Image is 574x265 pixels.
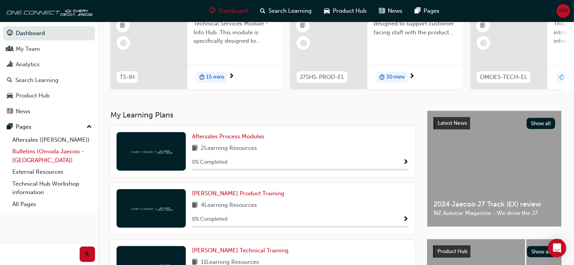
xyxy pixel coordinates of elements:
span: duration-icon [559,72,565,82]
span: book-icon [192,201,198,210]
span: [PERSON_NAME] Technical Training [192,247,289,254]
span: prev-icon [85,250,90,259]
a: Dashboard [3,26,95,40]
button: Show Progress [403,215,409,224]
span: Dashboard [219,7,248,15]
span: guage-icon [7,30,13,37]
span: learningRecordVerb_NONE-icon [120,40,127,47]
span: Search Learning [269,7,312,15]
span: news-icon [379,6,385,16]
a: news-iconNews [373,3,409,19]
img: oneconnect [130,205,172,212]
button: RM [557,4,570,18]
a: Bulletins (Omoda Jaecoo - [GEOGRAPHIC_DATA]) [9,146,95,166]
span: booktick-icon [120,21,126,31]
a: All Pages [9,198,95,210]
h3: My Learning Plans [110,111,415,119]
span: book-icon [192,144,198,153]
img: oneconnect [4,3,92,18]
span: Show Progress [403,216,409,223]
span: RM [559,7,568,15]
button: Show all [527,246,556,257]
a: News [3,104,95,119]
span: car-icon [324,6,330,16]
span: learningRecordVerb_NONE-icon [300,40,307,47]
span: pages-icon [7,124,13,131]
a: [PERSON_NAME] Product Training [192,189,287,198]
span: next-icon [229,73,234,80]
button: Show all [527,118,556,129]
span: booktick-icon [481,21,486,31]
a: search-iconSearch Learning [254,3,318,19]
span: people-icon [7,46,13,53]
a: Aftersales Process Modules [192,132,267,141]
div: Search Learning [15,76,58,85]
span: duration-icon [199,72,205,82]
div: Pages [16,122,32,131]
span: next-icon [409,73,415,80]
a: guage-iconDashboard [204,3,254,19]
span: 4 Learning Resources [201,201,257,210]
span: OMOE5-TECH-EL [480,73,527,82]
div: Analytics [16,60,40,69]
img: oneconnect [130,148,172,155]
a: Product HubShow all [433,245,556,258]
button: Pages [3,120,95,134]
span: Product Hub [333,7,367,15]
span: up-icon [87,122,92,132]
span: search-icon [7,77,12,84]
div: My Team [16,45,40,54]
div: Product Hub [16,91,50,100]
span: Technical Services Module - Info Hub. This module is specifically designed to address the require... [194,19,277,45]
span: News [388,7,402,15]
a: Product Hub [3,89,95,103]
a: pages-iconPages [409,3,446,19]
a: [PERSON_NAME] Technical Training [192,246,292,255]
span: [PERSON_NAME] Product Training [192,190,284,197]
span: guage-icon [210,6,215,16]
span: car-icon [7,92,13,99]
span: duration-icon [379,72,385,82]
span: learningRecordVerb_NONE-icon [480,40,487,47]
a: External Resources [9,166,95,178]
span: search-icon [260,6,265,16]
span: 0 % Completed [192,158,227,167]
a: My Team [3,42,95,56]
span: Show Progress [403,159,409,166]
a: Aftersales ([PERSON_NAME]) [9,134,95,146]
span: Product Hub [437,248,467,255]
span: J7SHS-PROD-EL [300,73,344,82]
span: 15 mins [206,73,224,82]
span: news-icon [7,108,13,115]
span: chart-icon [7,61,13,68]
a: Latest NewsShow all [434,117,555,129]
div: Open Intercom Messenger [548,239,566,257]
a: Latest NewsShow all2024 Jaecoo J7 Track (EX) reviewNZ Autocar Magazine - We drive the J7. [427,111,562,227]
span: TS-IH [120,73,135,82]
a: car-iconProduct Hub [318,3,373,19]
span: 2024 Jaecoo J7 Track (EX) review [434,200,555,209]
span: Aftersales Process Modules [192,133,264,140]
span: 0 % Completed [192,215,227,224]
span: Latest News [438,120,467,126]
a: Search Learning [3,73,95,87]
div: News [16,107,30,116]
span: booktick-icon [300,21,306,31]
a: Analytics [3,57,95,72]
span: 30 mins [386,73,405,82]
span: 2 Learning Resources [201,144,257,153]
span: Pages [424,7,439,15]
span: The J7 | SHS eLearning is designed to support customer facing staff with the product and sales in... [374,11,457,37]
span: NZ Autocar Magazine - We drive the J7. [434,209,555,218]
button: DashboardMy TeamAnalyticsSearch LearningProduct HubNews [3,25,95,120]
a: Technical Hub Workshop information [9,178,95,198]
button: Show Progress [403,158,409,167]
span: pages-icon [415,6,420,16]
